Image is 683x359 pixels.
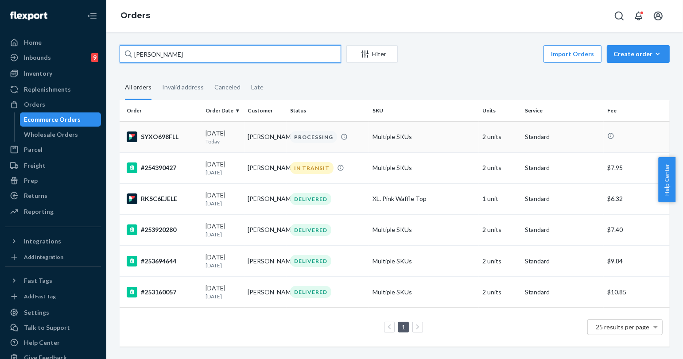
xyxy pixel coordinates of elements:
[206,262,241,269] p: [DATE]
[5,35,101,50] a: Home
[251,76,264,99] div: Late
[24,338,60,347] div: Help Center
[347,50,397,58] div: Filter
[369,214,479,245] td: Multiple SKUs
[24,85,71,94] div: Replenishments
[244,183,287,214] td: [PERSON_NAME]
[20,112,101,127] a: Ecommerce Orders
[24,38,42,47] div: Home
[479,152,521,183] td: 2 units
[5,274,101,288] button: Fast Tags
[5,97,101,112] a: Orders
[479,277,521,308] td: 2 units
[5,143,101,157] a: Parcel
[610,7,628,25] button: Open Search Box
[24,53,51,62] div: Inbounds
[604,214,670,245] td: $7.40
[525,257,600,266] p: Standard
[521,100,604,121] th: Service
[400,323,407,331] a: Page 1 is your current page
[83,7,101,25] button: Close Navigation
[479,100,521,121] th: Units
[290,193,331,205] div: DELIVERED
[290,286,331,298] div: DELIVERED
[24,145,43,154] div: Parcel
[113,3,157,29] ol: breadcrumbs
[248,107,283,114] div: Customer
[24,253,63,261] div: Add Integration
[120,11,150,20] a: Orders
[5,174,101,188] a: Prep
[346,45,398,63] button: Filter
[20,127,101,142] a: Wholesale Orders
[613,50,663,58] div: Create order
[290,224,331,236] div: DELIVERED
[5,291,101,302] a: Add Fast Tag
[91,53,98,62] div: 9
[5,320,101,335] a: Talk to Support
[607,45,670,63] button: Create order
[127,162,198,173] div: #254390427
[10,12,47,20] img: Flexport logo
[604,246,670,277] td: $9.84
[479,183,521,214] td: 1 unit
[525,163,600,172] p: Standard
[244,152,287,183] td: [PERSON_NAME]
[206,222,241,238] div: [DATE]
[24,176,38,185] div: Prep
[206,138,241,145] p: Today
[127,287,198,297] div: #253160057
[214,76,241,99] div: Canceled
[604,183,670,214] td: $6.32
[479,214,521,245] td: 2 units
[479,121,521,152] td: 2 units
[127,193,198,204] div: RKSC6EJELE
[290,131,337,143] div: PROCESSING
[5,305,101,320] a: Settings
[369,100,479,121] th: SKU
[604,100,670,121] th: Fee
[287,100,369,121] th: Status
[525,225,600,234] p: Standard
[604,277,670,308] td: $10.85
[369,121,479,152] td: Multiple SKUs
[525,194,600,203] p: Standard
[5,234,101,248] button: Integrations
[244,214,287,245] td: [PERSON_NAME]
[244,246,287,277] td: [PERSON_NAME]
[24,115,81,124] div: Ecommerce Orders
[5,66,101,81] a: Inventory
[24,191,47,200] div: Returns
[244,121,287,152] td: [PERSON_NAME]
[5,205,101,219] a: Reporting
[5,158,101,173] a: Freight
[24,276,52,285] div: Fast Tags
[206,129,241,145] div: [DATE]
[24,207,54,216] div: Reporting
[543,45,602,63] button: Import Orders
[24,69,52,78] div: Inventory
[206,284,241,300] div: [DATE]
[24,323,70,332] div: Talk to Support
[24,130,78,139] div: Wholesale Orders
[290,162,334,174] div: IN TRANSIT
[206,253,241,269] div: [DATE]
[369,277,479,308] td: Multiple SKUs
[658,157,675,202] button: Help Center
[369,152,479,183] td: Multiple SKUs
[525,132,600,141] p: Standard
[127,224,198,235] div: #253920280
[120,45,341,63] input: Search orders
[24,100,45,109] div: Orders
[5,189,101,203] a: Returns
[206,231,241,238] p: [DATE]
[290,255,331,267] div: DELIVERED
[244,277,287,308] td: [PERSON_NAME]
[162,76,204,99] div: Invalid address
[24,161,46,170] div: Freight
[120,100,202,121] th: Order
[369,246,479,277] td: Multiple SKUs
[24,237,61,246] div: Integrations
[373,194,475,203] div: XL. Pink Waffle Top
